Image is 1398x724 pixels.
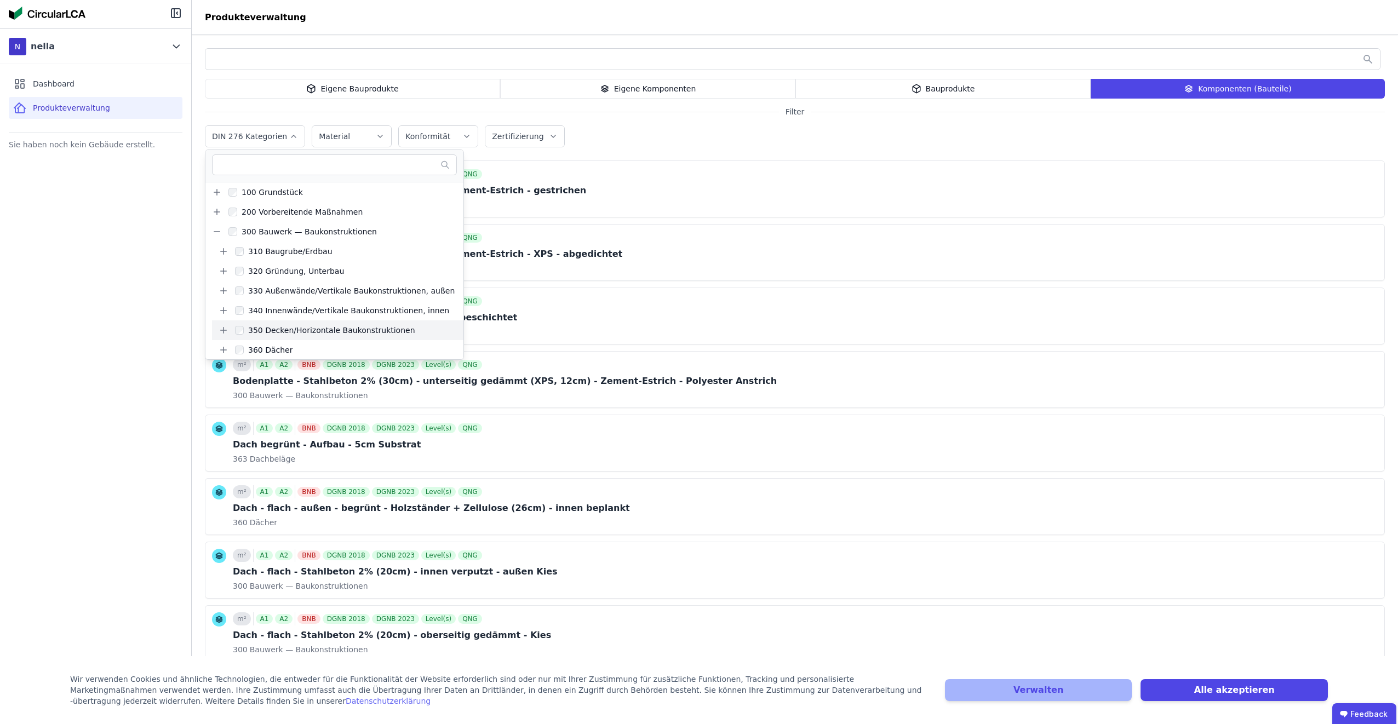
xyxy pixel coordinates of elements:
div: m² [233,549,251,562]
div: Eigene Komponenten [500,79,795,99]
div: m² [233,485,251,498]
input: 330 Außenwände/Vertikale Baukonstruktionen, außen [235,286,244,295]
div: BNB [297,614,320,624]
div: Dach - flach - außen - begrünt - Holzständer + Zellulose (26cm) - innen beplankt [233,502,630,515]
div: BNB [297,360,320,370]
div: Sie haben noch kein Gebäude erstellt. [9,137,182,152]
button: Verwalten [945,679,1132,701]
span: 300 [233,390,248,401]
div: N [9,38,26,55]
div: Level(s) [421,423,456,433]
div: BNB [297,423,320,433]
div: Bodenplatte - Stahlbeton 2% (30cm) - unterseitig gedämmt (XPS, 12cm) - Zement-Estrich - Polyester... [233,375,777,388]
div: A1 [256,487,273,497]
div: 200 Vorbereitende Maßnahmen [237,206,363,217]
div: QNG [458,169,482,179]
div: Dach - flach - Stahlbeton 2% (20cm) - oberseitig gedämmt - Kies [233,629,551,642]
div: 350 Decken/Horizontale Baukonstruktionen [244,325,415,336]
div: A2 [275,487,293,497]
div: Bauprodukte [795,79,1091,99]
input: 320 Gründung, Unterbau [235,267,244,275]
div: A1 [256,550,273,560]
span: Filter [779,106,811,117]
input: 300 Bauwerk — Baukonstruktionen [228,227,237,236]
label: Material [319,132,352,141]
label: DIN 276 Kategorien [212,132,289,141]
input: 310 Baugrube/Erdbau [235,247,244,256]
div: BNB [297,487,320,497]
input: 360 Dächer [235,346,244,354]
div: QNG [458,360,482,370]
div: Level(s) [421,360,456,370]
div: DGNB 2018 [323,550,370,560]
div: A2 [275,614,293,624]
div: DGNB 2023 [372,423,419,433]
div: QNG [458,233,482,243]
span: 300 [233,581,248,591]
input: 200 Vorbereitende Maßnahmen [228,208,237,216]
div: 300 Bauwerk — Baukonstruktionen [237,226,377,237]
div: 320 Gründung, Unterbau [244,266,344,277]
button: Material [312,126,391,147]
button: DIN 276 Kategorien [205,126,305,147]
div: DGNB 2018 [323,423,370,433]
div: Level(s) [421,487,456,497]
div: DGNB 2018 [323,614,370,624]
button: Konformität [399,126,478,147]
div: QNG [458,614,482,624]
div: DGNB 2023 [372,360,419,370]
img: Concular [9,7,85,20]
button: Zertifizierung [485,126,564,147]
span: Bauwerk — Baukonstruktionen [248,644,368,655]
div: Dach - flach - Stahlbeton 2% (20cm) - innen verputzt - außen Kies [233,565,558,578]
div: 330 Außenwände/Vertikale Baukonstruktionen, außen [244,285,455,296]
span: 300 [233,644,248,655]
div: 310 Baugrube/Erdbau [244,246,333,257]
div: A1 [256,423,273,433]
div: 360 Dächer [244,344,293,355]
span: Bauwerk — Baukonstruktionen [248,390,368,401]
div: Eigene Bauprodukte [205,79,500,99]
input: 350 Decken/Horizontale Baukonstruktionen [235,326,244,335]
div: A2 [275,423,293,433]
button: Alle akzeptieren [1141,679,1328,701]
div: nella [31,40,55,53]
div: BNB [297,550,320,560]
div: m² [233,612,251,625]
input: 100 Grundstück [228,188,237,197]
a: Datenschutzerklärung [346,697,431,705]
div: m² [233,358,251,371]
div: A1 [256,360,273,370]
label: Zertifizierung [492,132,546,141]
div: DGNB 2023 [372,487,419,497]
div: Level(s) [421,614,456,624]
span: Produkteverwaltung [33,102,110,113]
input: 340 Innenwände/Vertikale Baukonstruktionen, innen [235,306,244,315]
span: Dächer [248,517,277,528]
div: Level(s) [421,550,456,560]
div: Komponenten (Bauteile) [1091,79,1385,99]
label: Konformität [405,132,452,141]
div: m² [233,422,251,435]
div: A2 [275,550,293,560]
div: QNG [458,423,482,433]
div: QNG [458,296,482,306]
div: A2 [275,360,293,370]
span: Dashboard [33,78,75,89]
div: Dach begrünt - Aufbau - 5cm Substrat [233,438,484,451]
div: DGNB 2023 [372,614,419,624]
div: Produkteverwaltung [192,11,319,24]
span: 363 [233,453,248,464]
span: Bauwerk — Baukonstruktionen [248,581,368,591]
span: 360 [233,517,248,528]
div: DGNB 2018 [323,487,370,497]
div: Wir verwenden Cookies und ähnliche Technologien, die entweder für die Funktionalität der Website ... [70,674,932,706]
div: 100 Grundstück [237,187,303,198]
div: DGNB 2018 [323,360,370,370]
div: DGNB 2023 [372,550,419,560]
div: QNG [458,487,482,497]
div: QNG [458,550,482,560]
div: 340 Innenwände/Vertikale Baukonstruktionen, innen [244,305,449,316]
ul: DIN 276 Kategorien [205,150,464,360]
span: Dachbeläge [248,453,295,464]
